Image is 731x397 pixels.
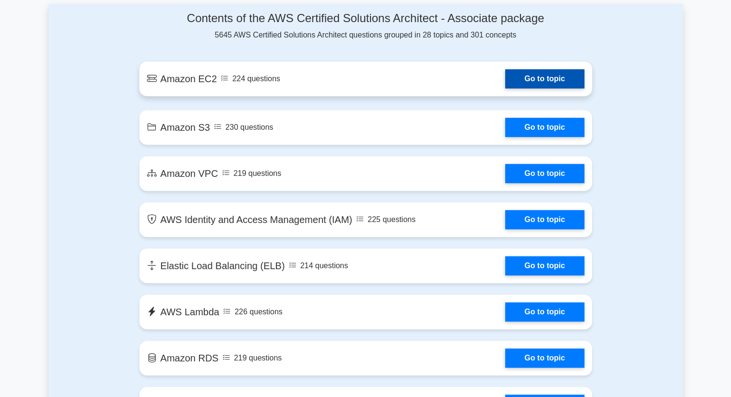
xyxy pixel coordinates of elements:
[139,12,592,41] div: 5645 AWS Certified Solutions Architect questions grouped in 28 topics and 301 concepts
[505,302,584,322] a: Go to topic
[505,118,584,137] a: Go to topic
[505,210,584,229] a: Go to topic
[505,69,584,88] a: Go to topic
[505,348,584,368] a: Go to topic
[505,256,584,275] a: Go to topic
[505,164,584,183] a: Go to topic
[139,12,592,25] h4: Contents of the AWS Certified Solutions Architect - Associate package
